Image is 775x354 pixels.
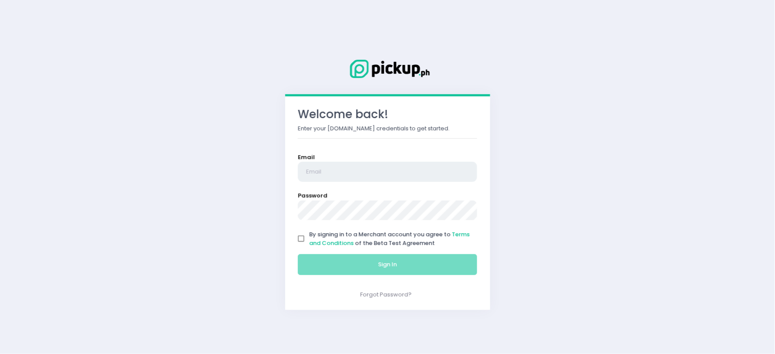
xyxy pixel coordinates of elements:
[298,191,328,200] label: Password
[344,58,431,80] img: Logo
[309,230,470,247] a: Terms and Conditions
[360,290,412,299] a: Forgot Password?
[298,153,315,162] label: Email
[378,260,397,269] span: Sign In
[298,124,478,133] p: Enter your [DOMAIN_NAME] credentials to get started.
[298,162,478,182] input: Email
[298,108,478,121] h3: Welcome back!
[298,254,478,275] button: Sign In
[309,230,470,247] span: By signing in to a Merchant account you agree to of the Beta Test Agreement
